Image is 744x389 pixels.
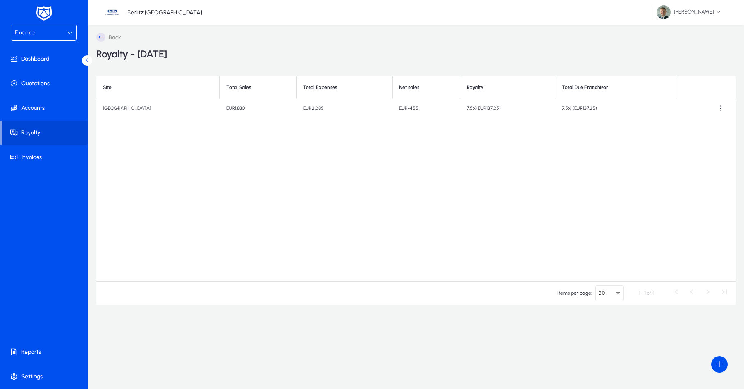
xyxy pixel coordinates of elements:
a: Accounts [2,96,89,121]
div: Items per page: [557,289,592,297]
a: Back [96,33,121,42]
p: Berlitz [GEOGRAPHIC_DATA] [128,9,202,16]
th: Total Sales [220,76,297,99]
span: Quotations [2,80,89,88]
a: Invoices [2,145,89,170]
h3: Royalty - [DATE] [96,49,167,59]
span: [PERSON_NAME] [657,5,721,19]
th: Total Expenses [297,76,393,99]
img: 81.jpg [657,5,671,19]
span: Royalty [2,129,88,137]
td: 7.5% ( ) [555,99,676,118]
a: Settings [2,364,89,389]
ui-money-value: EUR 1,830 [226,105,245,111]
mat-paginator: Select page [96,281,736,305]
img: white-logo.png [34,5,54,22]
a: Dashboard [2,47,89,71]
th: Site [96,76,220,99]
a: Reports [2,340,89,364]
th: Royalty [460,76,555,99]
th: Net sales [393,76,460,99]
span: 20 [599,290,605,296]
ui-money-value: EUR 2,285 [303,105,324,111]
span: Settings [2,373,89,381]
span: Accounts [2,104,89,112]
span: Dashboard [2,55,89,63]
td: 7.5% ( ) [460,99,555,118]
span: Invoices [2,153,89,162]
ui-money-value: EUR 137.25 [574,105,596,111]
img: 37.jpg [105,5,120,20]
span: Finance [15,29,35,36]
ui-money-value: EUR 137.25 [478,105,499,111]
ui-money-value: EUR -455 [399,105,418,111]
div: 1 - 1 of 1 [639,289,654,297]
span: Reports [2,348,89,356]
td: [GEOGRAPHIC_DATA] [96,99,220,118]
a: Quotations [2,71,89,96]
button: [PERSON_NAME] [650,5,728,20]
th: Total Due Franchisor [555,76,676,99]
